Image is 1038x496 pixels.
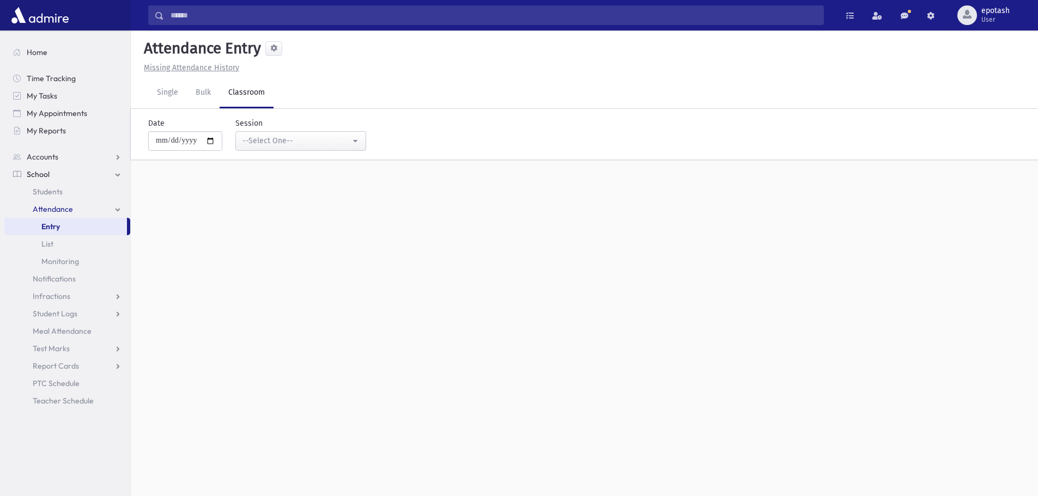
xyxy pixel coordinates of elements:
a: Infractions [4,287,130,305]
span: PTC Schedule [33,378,80,388]
span: Time Tracking [27,74,76,83]
a: Home [4,44,130,61]
a: Monitoring [4,253,130,270]
a: Attendance [4,200,130,218]
a: Test Marks [4,340,130,357]
label: Session [235,118,263,129]
span: Entry [41,222,60,231]
a: Time Tracking [4,70,130,87]
span: My Tasks [27,91,57,101]
a: PTC Schedule [4,375,130,392]
a: Teacher Schedule [4,392,130,409]
span: Monitoring [41,256,79,266]
div: --Select One-- [242,135,350,146]
a: Report Cards [4,357,130,375]
span: Students [33,187,63,197]
a: Meal Attendance [4,322,130,340]
h5: Attendance Entry [139,39,261,58]
span: My Reports [27,126,66,136]
span: Infractions [33,291,70,301]
a: Accounts [4,148,130,166]
span: Report Cards [33,361,79,371]
span: Home [27,47,47,57]
u: Missing Attendance History [144,63,239,72]
span: Attendance [33,204,73,214]
a: My Tasks [4,87,130,105]
span: List [41,239,53,249]
a: My Appointments [4,105,130,122]
span: User [981,15,1010,24]
a: Classroom [220,78,274,108]
a: List [4,235,130,253]
a: Single [148,78,187,108]
span: Test Marks [33,344,70,353]
input: Search [164,5,823,25]
a: Student Logs [4,305,130,322]
span: Notifications [33,274,76,284]
span: Accounts [27,152,58,162]
span: School [27,169,50,179]
span: Meal Attendance [33,326,92,336]
img: AdmirePro [9,4,71,26]
a: Entry [4,218,127,235]
span: Student Logs [33,309,77,319]
a: Students [4,183,130,200]
a: Missing Attendance History [139,63,239,72]
span: epotash [981,7,1010,15]
label: Date [148,118,165,129]
a: Bulk [187,78,220,108]
span: My Appointments [27,108,87,118]
button: --Select One-- [235,131,366,151]
a: Notifications [4,270,130,287]
span: Teacher Schedule [33,396,94,406]
a: My Reports [4,122,130,139]
a: School [4,166,130,183]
